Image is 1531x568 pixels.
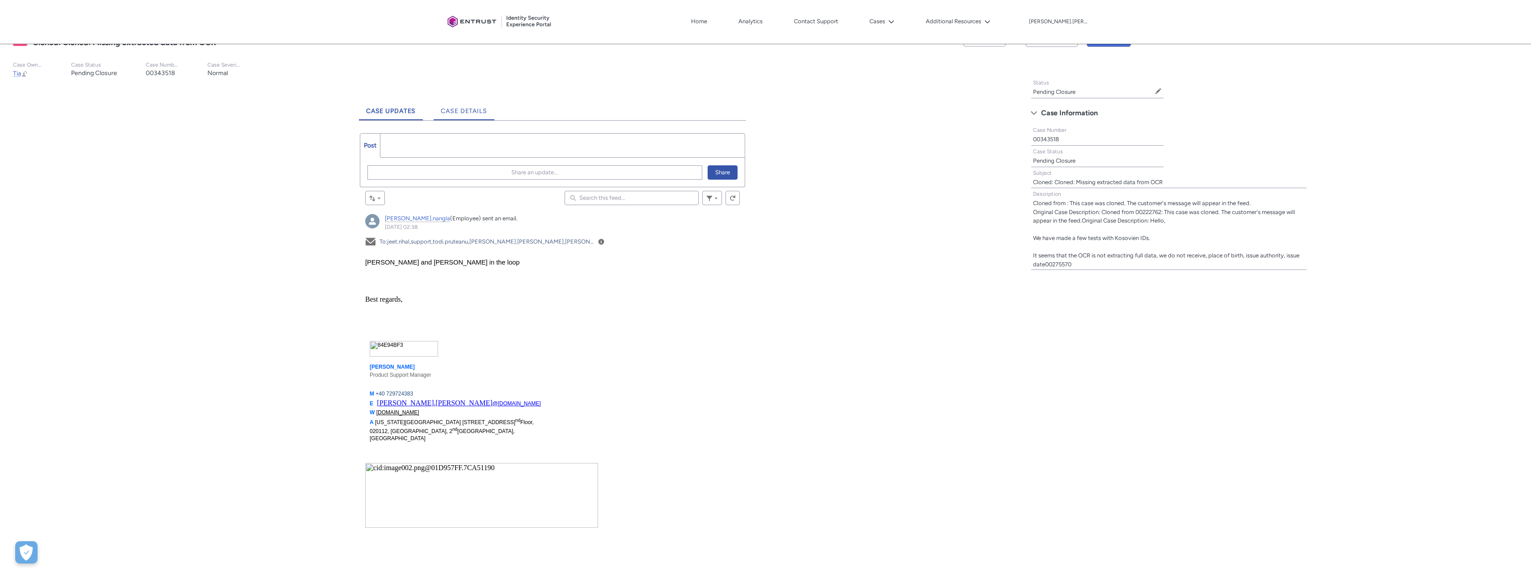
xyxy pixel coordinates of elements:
span: Case Details [441,107,487,115]
sup: nd [150,492,155,497]
div: Cookie Preferences [15,541,38,564]
a: Contact Support [792,15,840,28]
span: +40 729724383 [10,468,48,474]
a: [DATE] 02:38 [385,224,418,230]
span: To: [380,238,409,245]
p: Case Number [146,62,179,68]
span: Subject [1033,170,1052,176]
lightning-formatted-text: Cloned: Cloned: Missing extracted data from OCR [33,38,216,47]
button: Cases [867,15,897,28]
span: george.dragomir@fintechos.com [565,238,659,245]
p: Case Status [71,62,117,68]
span: , , , , , [409,238,701,245]
a: [DOMAIN_NAME] [11,484,54,490]
b: [PERSON_NAME] [4,442,50,449]
span: Case Information [1041,106,1098,120]
a: Case Updates [359,96,423,120]
a: @[DOMAIN_NAME] [122,476,170,483]
button: Edit Status [1155,88,1162,95]
img: 84E94BF3 [4,427,73,442]
p: Case Owner [13,62,42,68]
button: Share an update... [367,165,702,180]
sup: nd [87,501,92,506]
span: Share [715,166,730,179]
span: (Employee) sent an email. [450,215,518,222]
b: W [4,484,9,490]
span: Support Manager [4,452,46,458]
span: [US_STATE][GEOGRAPHIC_DATA] [STREET_ADDRESS] Floor, 020112, [GEOGRAPHIC_DATA], 2 [GEOGRAPHIC_DATA... [4,493,169,516]
button: Refresh this feed [725,191,740,205]
b: E [4,476,8,483]
span: Case Number [1033,127,1067,133]
a: Home [689,15,709,28]
a: [PERSON_NAME].nangla [385,215,450,222]
span: todi.pruteanu@fintechos.com [433,238,468,245]
lightning-formatted-text: 00343518 [146,69,175,77]
button: Change Owner [21,70,28,77]
a: Case Details [434,96,494,120]
a: [PERSON_NAME].[PERSON_NAME] [12,475,121,483]
div: Chatter Publisher [360,133,745,187]
span: Share an update... [511,166,558,179]
b: M [4,468,9,474]
span: Post [364,142,376,149]
a: Post [360,134,380,157]
lightning-formatted-text: 00343518 [1033,136,1059,143]
lightning-formatted-text: Normal [207,69,228,77]
b: A [4,493,8,500]
p: [PERSON_NAME].[PERSON_NAME] [1029,19,1087,25]
span: Description [1033,191,1061,197]
lightning-formatted-text: Pending Closure [1033,88,1075,95]
a: View Details [598,239,604,245]
lightning-formatted-text: Pending Closure [71,69,117,77]
button: Share [708,165,738,180]
span: support@onfido.com [411,238,431,245]
span: Case Updates [366,107,416,115]
span: Tia [13,70,21,77]
div: dhiren.nangla [365,214,380,228]
span: Status [1033,80,1049,86]
lightning-formatted-text: Pending Closure [1033,157,1075,164]
span: Case Status [1033,148,1063,155]
button: Case Information [1026,106,1311,120]
span: george.neacsu@fintechos.com [469,238,564,245]
button: User Profile alexandru.tudor [1029,17,1088,25]
lightning-formatted-text: Cloned from : This case was cloned. The customer's message will appear in the feed. Original Case... [1033,200,1299,268]
button: Open Preferences [15,541,38,564]
lightning-formatted-text: Cloned: Cloned: Missing extracted data from OCR [1033,179,1163,185]
span: jeet.rihal@onfido.com [387,238,409,245]
p: Case Severity [207,62,240,68]
a: Analytics, opens in new tab [736,15,765,28]
img: External User - dhiren.nangla (Onfido) [365,214,380,228]
input: Search this feed... [565,191,699,205]
button: Additional Resources [924,15,993,28]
